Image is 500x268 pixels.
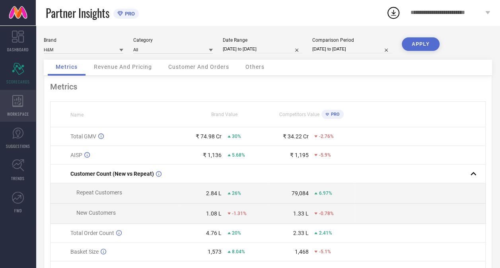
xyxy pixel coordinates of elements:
div: Comparison Period [312,37,392,43]
span: 5.68% [232,152,245,158]
div: ₹ 1,195 [290,152,308,158]
div: 79,084 [291,190,308,196]
div: 2.33 L [293,230,308,236]
span: -5.1% [319,249,331,254]
input: Select comparison period [312,45,392,53]
span: Total Order Count [70,230,114,236]
span: 26% [232,190,241,196]
span: 8.04% [232,249,245,254]
div: ₹ 74.98 Cr [196,133,222,140]
div: Date Range [223,37,302,43]
span: 6.97% [319,190,332,196]
span: Customer And Orders [168,64,229,70]
div: 2.84 L [206,190,222,196]
div: Category [133,37,213,43]
span: TRENDS [11,175,25,181]
span: SUGGESTIONS [6,143,30,149]
button: APPLY [402,37,440,51]
span: Competitors Value [279,112,319,117]
span: Metrics [56,64,78,70]
span: FWD [14,208,22,214]
span: -0.78% [319,211,333,216]
div: Open download list [386,6,401,20]
div: 4.76 L [206,230,222,236]
span: -5.9% [319,152,331,158]
span: PRO [329,112,340,117]
span: Others [245,64,265,70]
span: Name [70,112,84,118]
span: 20% [232,230,241,236]
div: ₹ 1,136 [203,152,222,158]
div: 1.08 L [206,210,222,217]
span: DASHBOARD [7,47,29,52]
span: Basket Size [70,249,99,255]
span: AISP [70,152,82,158]
div: ₹ 34.22 Cr [282,133,308,140]
span: 30% [232,134,241,139]
span: Total GMV [70,133,96,140]
span: SCORECARDS [6,79,30,85]
span: Revenue And Pricing [94,64,152,70]
span: 2.41% [319,230,332,236]
span: -1.31% [232,211,247,216]
input: Select date range [223,45,302,53]
div: 1,468 [294,249,308,255]
span: Customer Count (New vs Repeat) [70,171,154,177]
span: Brand Value [211,112,237,117]
div: Brand [44,37,123,43]
span: Partner Insights [46,5,109,21]
div: Metrics [50,82,486,91]
span: WORKSPACE [7,111,29,117]
span: New Customers [76,210,116,216]
span: PRO [123,11,135,17]
span: -2.76% [319,134,333,139]
div: 1.33 L [293,210,308,217]
span: Repeat Customers [76,189,122,196]
div: 1,573 [208,249,222,255]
